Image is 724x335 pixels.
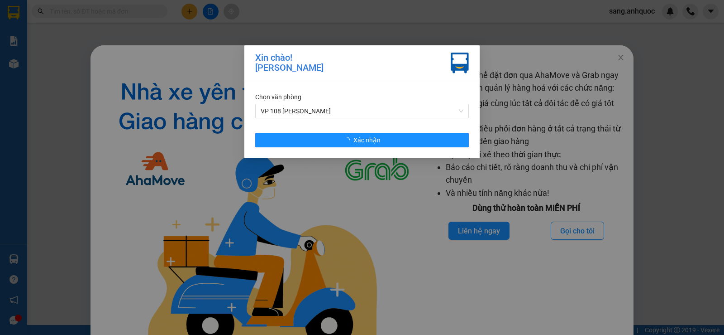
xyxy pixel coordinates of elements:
[255,92,469,102] div: Chọn văn phòng
[255,133,469,147] button: Xác nhận
[451,53,469,73] img: vxr-icon
[353,135,381,145] span: Xác nhận
[343,137,353,143] span: loading
[261,104,463,118] span: VP 108 Lê Hồng Phong - Vũng Tàu
[255,53,324,73] div: Xin chào! [PERSON_NAME]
